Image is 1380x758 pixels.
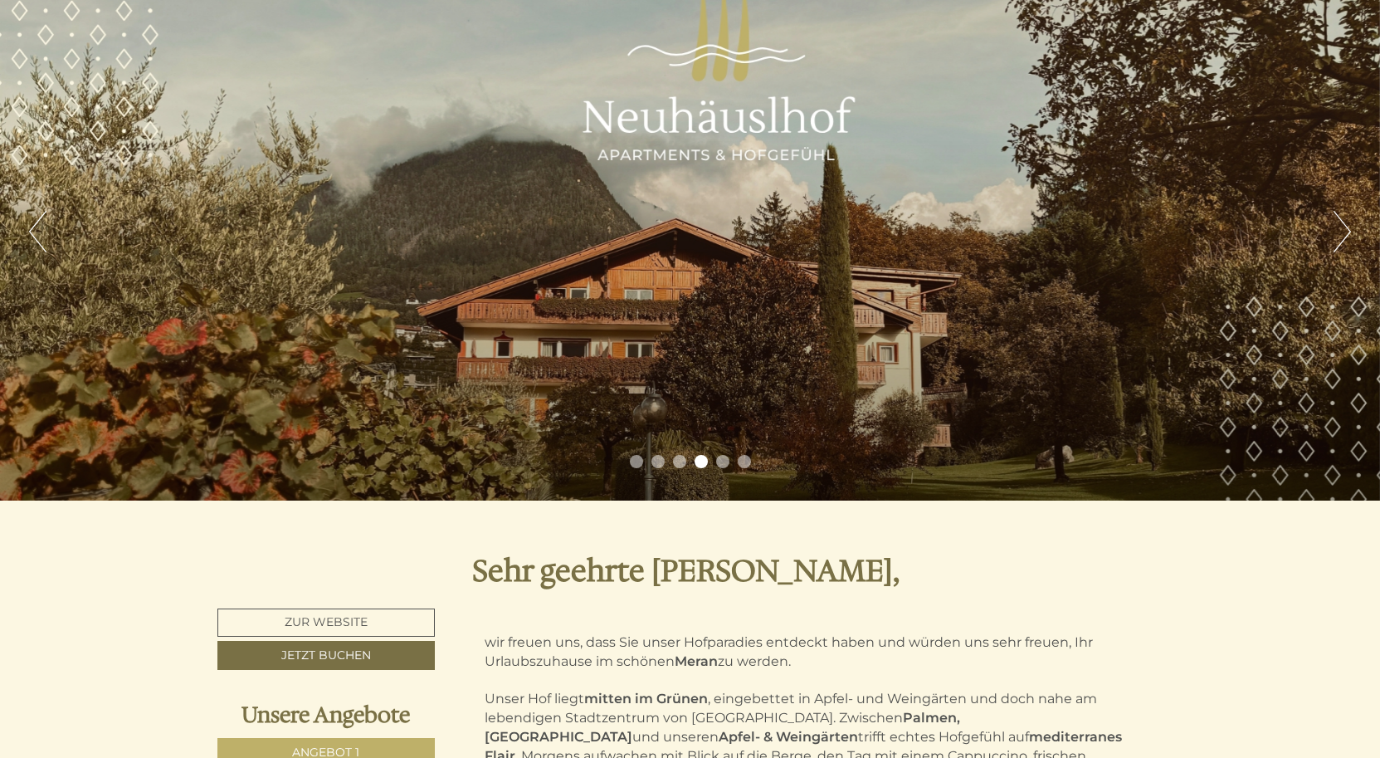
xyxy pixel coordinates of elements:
[472,555,900,588] h1: Sehr geehrte [PERSON_NAME],
[217,641,436,670] a: Jetzt buchen
[217,699,436,730] div: Unsere Angebote
[1334,211,1351,252] button: Next
[217,609,436,637] a: Zur Website
[584,691,708,707] strong: mitten im Grünen
[29,211,46,252] button: Previous
[675,653,718,669] strong: Meran
[719,729,858,745] strong: Apfel- & Weingärten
